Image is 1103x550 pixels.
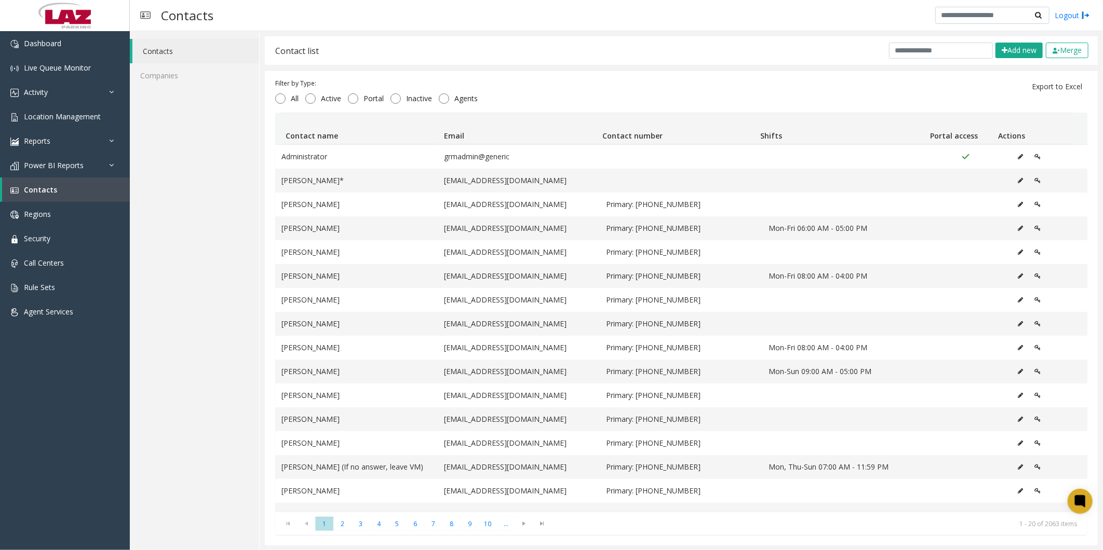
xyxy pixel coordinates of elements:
[607,414,757,425] span: Primary: 617-755-3035
[10,235,19,243] img: 'icon'
[1029,173,1047,188] button: Edit Portal Access
[275,44,319,58] div: Contact list
[607,461,757,473] span: Primary: 786-797-3889
[275,216,438,240] td: [PERSON_NAME]
[10,40,19,48] img: 'icon'
[461,517,479,531] span: Page 9
[305,93,316,104] input: Active
[607,509,757,520] span: Primary: 786-216-8909
[24,233,50,243] span: Security
[10,211,19,219] img: 'icon'
[275,455,438,479] td: [PERSON_NAME] (If no answer, leave VM)
[275,360,438,383] td: [PERSON_NAME]
[275,312,438,336] td: [PERSON_NAME]
[769,342,919,353] span: Mon-Fri 08:00 AM - 04:00 PM
[439,93,449,104] input: Agents
[442,517,461,531] span: Page 8
[515,516,533,531] span: Go to the next page
[1013,197,1029,212] button: Edit
[1029,292,1047,308] button: Edit Portal Access
[607,485,757,497] span: Primary: 786-355-8505
[607,199,757,210] span: Primary: 860-712-6332
[607,294,757,306] span: Primary: 949-278-8670
[275,407,438,431] td: [PERSON_NAME]
[10,137,19,146] img: 'icon'
[275,93,286,104] input: All
[348,93,358,104] input: Portal
[438,383,600,407] td: [EMAIL_ADDRESS][DOMAIN_NAME]
[479,517,497,531] span: Page 10
[769,270,919,282] span: Mon-Fri 08:00 AM - 04:00 PM
[1013,435,1029,451] button: Edit
[10,308,19,317] img: 'icon'
[438,503,600,527] td: [EMAIL_ADDRESS][DOMAIN_NAME]
[449,93,483,104] span: Agents
[1029,411,1047,427] button: Edit Portal Access
[607,270,757,282] span: Primary: 224-343-3363
[275,431,438,455] td: [PERSON_NAME]
[1013,244,1029,260] button: Edit
[438,431,600,455] td: [EMAIL_ADDRESS][DOMAIN_NAME]
[1029,340,1047,355] button: Edit Portal Access
[438,240,600,264] td: [EMAIL_ADDRESS][DOMAIN_NAME]
[1053,48,1060,54] img: check
[275,113,1087,512] div: Data table
[1013,149,1029,164] button: Edit
[275,336,438,360] td: [PERSON_NAME]
[275,383,438,407] td: [PERSON_NAME]
[388,517,406,531] span: Page 5
[1029,364,1047,379] button: Edit Portal Access
[1013,268,1029,284] button: Edit
[533,516,551,531] span: Go to the last page
[2,177,130,202] a: Contacts
[130,63,259,88] a: Companies
[275,192,438,216] td: [PERSON_NAME]
[1029,149,1047,164] button: Edit Portal Access
[24,307,73,317] span: Agent Services
[438,455,600,479] td: [EMAIL_ADDRESS][DOMAIN_NAME]
[1026,78,1088,95] button: Export to Excel
[1013,316,1029,332] button: Edit
[358,93,389,104] span: Portal
[24,258,64,268] span: Call Centers
[10,89,19,97] img: 'icon'
[275,240,438,264] td: [PERSON_NAME]
[607,342,757,353] span: Primary: 773-946-1462
[275,145,438,169] td: Administrator
[24,63,91,73] span: Live Queue Monitor
[1013,388,1029,403] button: Edit
[1029,459,1047,475] button: Edit Portal Access
[756,113,914,144] th: Shifts
[607,390,757,401] span: Primary: 860-841-0898
[132,39,259,63] a: Contacts
[1029,388,1047,403] button: Edit Portal Access
[1013,364,1029,379] button: Edit
[401,93,437,104] span: Inactive
[1029,507,1047,522] button: Edit Portal Access
[10,186,19,195] img: 'icon'
[391,93,401,104] input: Inactive
[438,192,600,216] td: [EMAIL_ADDRESS][DOMAIN_NAME]
[607,223,757,234] span: Primary: 860-543-2501
[558,519,1077,528] kendo-pager-info: 1 - 20 of 2063 items
[769,461,919,473] span: Mon, Thu-Sun 07:00 AM - 11:59 PM
[1013,340,1029,355] button: Edit
[1013,292,1029,308] button: Edit
[24,209,51,219] span: Regions
[286,93,304,104] span: All
[10,259,19,268] img: 'icon'
[438,264,600,288] td: [EMAIL_ADDRESS][DOMAIN_NAME]
[275,503,438,527] td: [PERSON_NAME]
[1082,10,1090,21] img: logout
[535,519,549,528] span: Go to the last page
[914,113,993,144] th: Portal access
[24,136,50,146] span: Reports
[275,79,483,88] div: Filter by Type:
[24,112,101,121] span: Location Management
[352,517,370,531] span: Page 3
[24,282,55,292] span: Rule Sets
[275,264,438,288] td: [PERSON_NAME]
[424,517,442,531] span: Page 7
[370,517,388,531] span: Page 4
[275,479,438,503] td: [PERSON_NAME]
